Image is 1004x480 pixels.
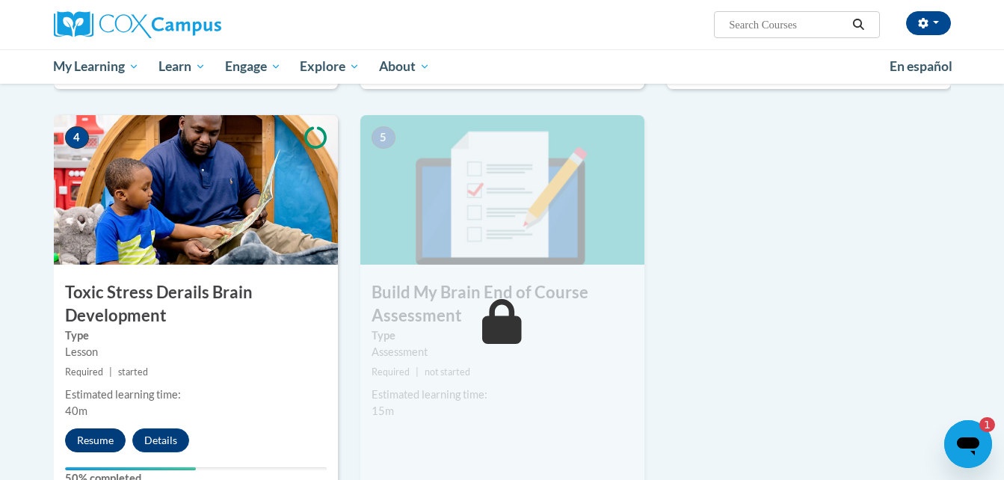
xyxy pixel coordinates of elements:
[372,126,395,149] span: 5
[300,58,360,76] span: Explore
[65,366,103,378] span: Required
[360,115,644,265] img: Course Image
[965,417,995,432] iframe: Number of unread messages
[360,281,644,327] h3: Build My Brain End of Course Assessment
[65,467,196,470] div: Your progress
[118,366,148,378] span: started
[54,115,338,265] img: Course Image
[372,344,633,360] div: Assessment
[132,428,189,452] button: Details
[372,366,410,378] span: Required
[944,420,992,468] iframe: Button to launch messaging window, 1 unread message
[906,11,951,35] button: Account Settings
[65,344,327,360] div: Lesson
[65,126,89,149] span: 4
[880,51,962,82] a: En español
[54,281,338,327] h3: Toxic Stress Derails Brain Development
[158,58,206,76] span: Learn
[372,387,633,403] div: Estimated learning time:
[290,49,369,84] a: Explore
[53,58,139,76] span: My Learning
[54,11,221,38] img: Cox Campus
[65,387,327,403] div: Estimated learning time:
[149,49,215,84] a: Learn
[372,327,633,344] label: Type
[727,16,847,34] input: Search Courses
[379,58,430,76] span: About
[369,49,440,84] a: About
[416,366,419,378] span: |
[372,404,394,417] span: 15m
[109,366,112,378] span: |
[31,49,973,84] div: Main menu
[54,11,338,38] a: Cox Campus
[425,366,470,378] span: not started
[890,58,952,74] span: En español
[215,49,291,84] a: Engage
[65,428,126,452] button: Resume
[44,49,150,84] a: My Learning
[65,404,87,417] span: 40m
[225,58,281,76] span: Engage
[65,327,327,344] label: Type
[847,16,869,34] button: Search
